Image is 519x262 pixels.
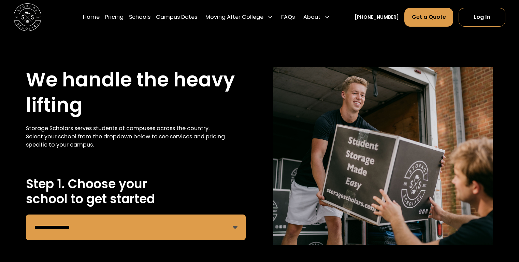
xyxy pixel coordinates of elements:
a: Get a Quote [404,8,453,26]
img: storage scholar [273,67,493,245]
a: Log In [459,8,505,26]
a: Pricing [105,8,124,27]
a: home [14,3,41,31]
a: FAQs [281,8,295,27]
div: About [301,8,333,27]
a: Campus Dates [156,8,197,27]
div: About [303,13,320,21]
img: Storage Scholars main logo [14,3,41,31]
a: [PHONE_NUMBER] [355,14,399,21]
a: Home [83,8,100,27]
div: Storage Scholars serves students at campuses across the country. Select your school from the drop... [26,124,246,149]
form: Remind Form [26,215,246,240]
div: Moving After College [203,8,276,27]
h2: Step 1. Choose your school to get started [26,177,246,206]
h1: We handle the heavy lifting [26,67,246,118]
a: Schools [129,8,150,27]
div: Moving After College [205,13,263,21]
